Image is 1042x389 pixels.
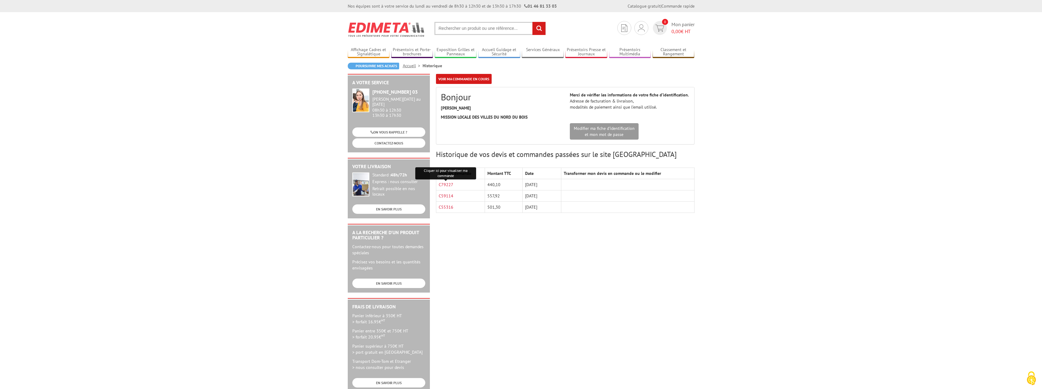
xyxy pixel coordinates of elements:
input: Rechercher un produit ou une référence... [434,22,546,35]
th: Date [522,168,561,179]
span: Mon panier [671,21,695,35]
p: Contactez-nous pour toutes demandes spéciales [352,244,425,256]
strong: Merci de vérifier les informations de votre fiche d’identification. [570,92,689,98]
span: > forfait 20.95€ [352,334,385,340]
img: devis rapide [655,25,664,32]
th: Transformer mon devis en commande ou le modifier [561,168,694,179]
td: [DATE] [522,179,561,190]
strong: [PERSON_NAME] [441,105,471,111]
span: > forfait 16.95€ [352,319,385,325]
a: Affichage Cadres et Signalétique [348,47,390,57]
strong: 01 46 81 33 03 [524,3,557,9]
strong: [PHONE_NUMBER] 03 [372,89,418,95]
img: devis rapide [621,24,627,32]
a: ON VOUS RAPPELLE ? [352,127,425,137]
p: Panier entre 350€ et 750€ HT [352,328,425,340]
a: CONTACTEZ-NOUS [352,138,425,148]
sup: HT [381,333,385,338]
h2: Frais de Livraison [352,304,425,310]
img: widget-service.jpg [352,89,369,112]
a: devis rapide 0 Mon panier 0,00€ HT [651,21,695,35]
a: Catalogue gratuit [628,3,660,9]
li: Historique [423,63,442,69]
div: Retrait possible en nos locaux [372,186,425,197]
div: Nos équipes sont à votre service du lundi au vendredi de 8h30 à 12h30 et de 13h30 à 17h30 [348,3,557,9]
td: 501,30 [485,202,522,213]
span: € HT [671,28,695,35]
span: 0 [662,19,668,25]
a: Exposition Grilles et Panneaux [435,47,477,57]
strong: 48h/72h [391,172,407,178]
input: rechercher [532,22,545,35]
td: 557,92 [485,190,522,202]
span: 0,00 [671,28,681,34]
a: Classement et Rangement [653,47,695,57]
img: widget-livraison.jpg [352,172,369,196]
img: Edimeta [348,18,425,41]
h2: Votre livraison [352,164,425,169]
sup: HT [381,318,385,322]
a: Accueil [403,63,423,68]
a: C79227 [439,182,453,187]
a: Poursuivre mes achats [348,63,399,69]
div: Standard : [372,172,425,178]
a: Accueil Guidage et Sécurité [478,47,520,57]
a: C59114 [439,193,453,199]
div: 08h30 à 12h30 13h30 à 17h30 [372,97,425,118]
h2: A votre service [352,80,425,85]
p: Panier inférieur à 350€ HT [352,313,425,325]
span: > nous consulter pour devis [352,365,404,370]
img: devis rapide [638,24,645,32]
a: Commande rapide [661,3,695,9]
td: [DATE] [522,190,561,202]
h3: Historique de vos devis et commandes passées sur le site [GEOGRAPHIC_DATA] [436,151,695,158]
button: Cookies (fenêtre modale) [1021,368,1042,389]
p: Transport Dom-Tom et Etranger [352,358,425,370]
td: 440,10 [485,179,522,190]
img: Cookies (fenêtre modale) [1024,371,1039,386]
a: Services Généraux [522,47,564,57]
span: > port gratuit en [GEOGRAPHIC_DATA] [352,349,423,355]
h2: A la recherche d'un produit particulier ? [352,230,425,241]
div: Cliquer ici pour visualiser ma commande [415,167,476,179]
td: [DATE] [522,202,561,213]
div: | [628,3,695,9]
a: EN SAVOIR PLUS [352,204,425,214]
p: Adresse de facturation & livraison, modalités de paiement ainsi que l’email utilisé. [570,92,690,110]
a: Voir ma commande en cours [436,74,492,84]
div: Express : nous consulter [372,179,425,185]
h2: Bonjour [441,92,561,102]
a: Présentoirs Presse et Journaux [565,47,607,57]
div: [PERSON_NAME][DATE] au [DATE] [372,97,425,107]
a: C55316 [439,204,453,210]
a: Présentoirs Multimédia [609,47,651,57]
strong: MISSION LOCALE DES VILLES DU NORD DU BOIS [441,114,528,120]
th: Montant TTC [485,168,522,179]
a: Présentoirs et Porte-brochures [391,47,433,57]
p: Précisez vos besoins et les quantités envisagées [352,259,425,271]
a: Modifier ma fiche d'identificationet mon mot de passe [570,123,639,140]
a: EN SAVOIR PLUS [352,279,425,288]
p: Panier supérieur à 750€ HT [352,343,425,355]
a: EN SAVOIR PLUS [352,378,425,387]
